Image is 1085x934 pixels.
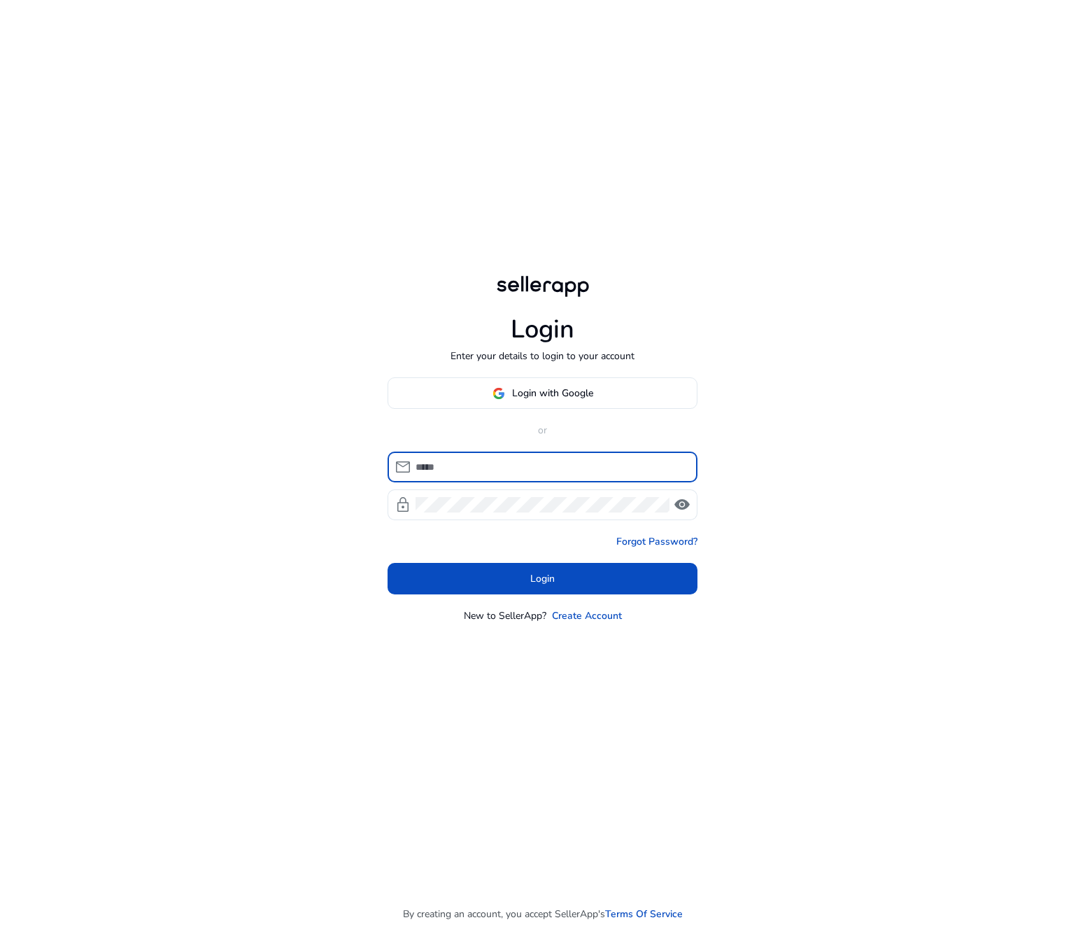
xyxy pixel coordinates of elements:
[552,608,622,623] a: Create Account
[605,907,683,921] a: Terms Of Service
[395,459,411,475] span: mail
[674,496,690,513] span: visibility
[530,571,555,586] span: Login
[511,314,574,344] h1: Login
[388,377,697,409] button: Login with Google
[388,423,697,438] p: or
[512,386,593,400] span: Login with Google
[388,563,697,594] button: Login
[616,534,697,549] a: Forgot Password?
[464,608,546,623] p: New to SellerApp?
[395,496,411,513] span: lock
[492,387,505,400] img: google-logo.svg
[451,349,634,363] p: Enter your details to login to your account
